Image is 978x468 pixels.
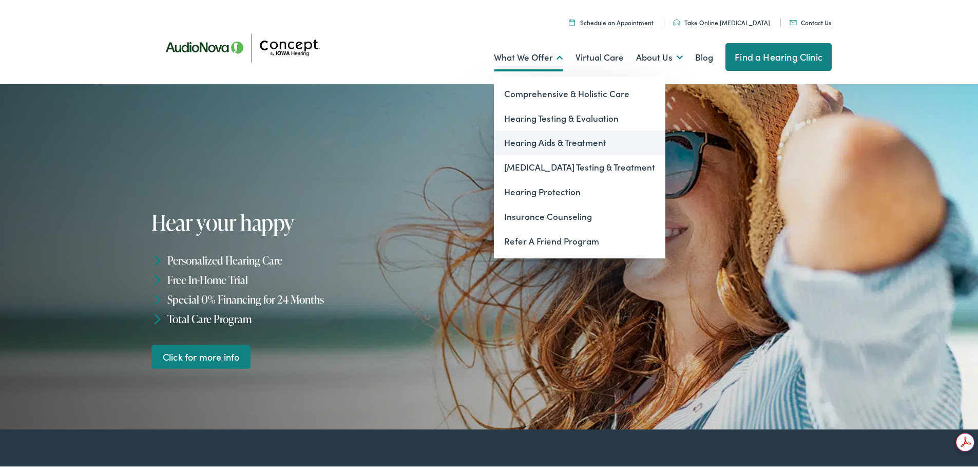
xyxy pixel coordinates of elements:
img: utility icon [790,18,797,23]
li: Special 0% Financing for 24 Months [151,288,494,307]
a: Contact Us [790,16,831,25]
a: Hearing Protection [494,178,665,202]
a: Insurance Counseling [494,202,665,227]
a: What We Offer [494,36,563,74]
a: Take Online [MEDICAL_DATA] [673,16,770,25]
li: Free In-Home Trial [151,268,494,288]
a: Click for more info [151,343,251,367]
a: Schedule an Appointment [569,16,654,25]
h1: Hear your happy [151,209,464,232]
img: A calendar icon to schedule an appointment at Concept by Iowa Hearing. [569,17,575,24]
li: Personalized Hearing Care [151,249,494,268]
a: Hearing Aids & Treatment [494,128,665,153]
a: Refer A Friend Program [494,227,665,252]
a: Comprehensive & Holistic Care [494,80,665,104]
a: Virtual Care [576,36,624,74]
a: Blog [695,36,713,74]
a: Hearing Testing & Evaluation [494,104,665,129]
li: Total Care Program [151,307,494,326]
a: [MEDICAL_DATA] Testing & Treatment [494,153,665,178]
a: About Us [636,36,683,74]
a: Find a Hearing Clinic [725,41,832,69]
img: utility icon [673,17,680,24]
